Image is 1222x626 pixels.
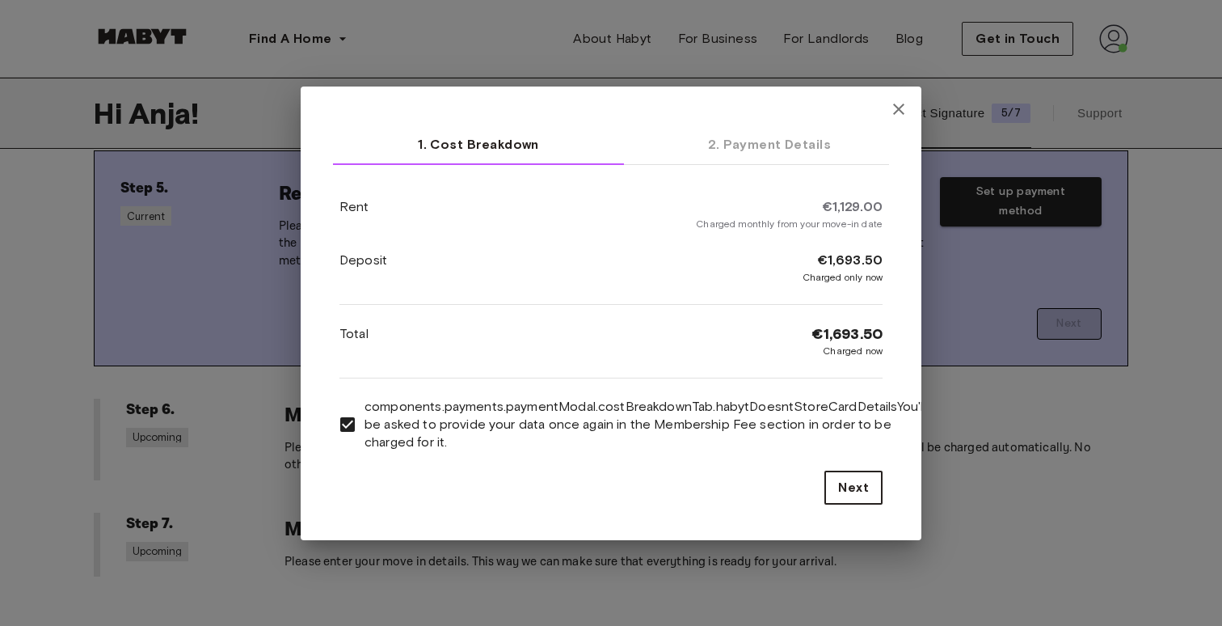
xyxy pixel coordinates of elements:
span: Charged monthly from your move-in date [696,217,883,231]
span: components.payments.paymentModal.costBreakdownTab.habytDoesntStoreCardDetails You'll be asked to ... [364,398,925,451]
span: Deposit [339,252,387,268]
span: Next [838,478,869,497]
span: €1,129.00 [696,197,883,217]
button: close [883,93,915,125]
span: €1,693.50 [803,251,883,270]
button: Next [824,471,883,505]
span: Total [339,326,369,341]
span: Rent [339,199,369,214]
span: Charged now [811,344,883,358]
span: €1,693.50 [811,324,883,344]
span: Charged only now [803,270,883,285]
